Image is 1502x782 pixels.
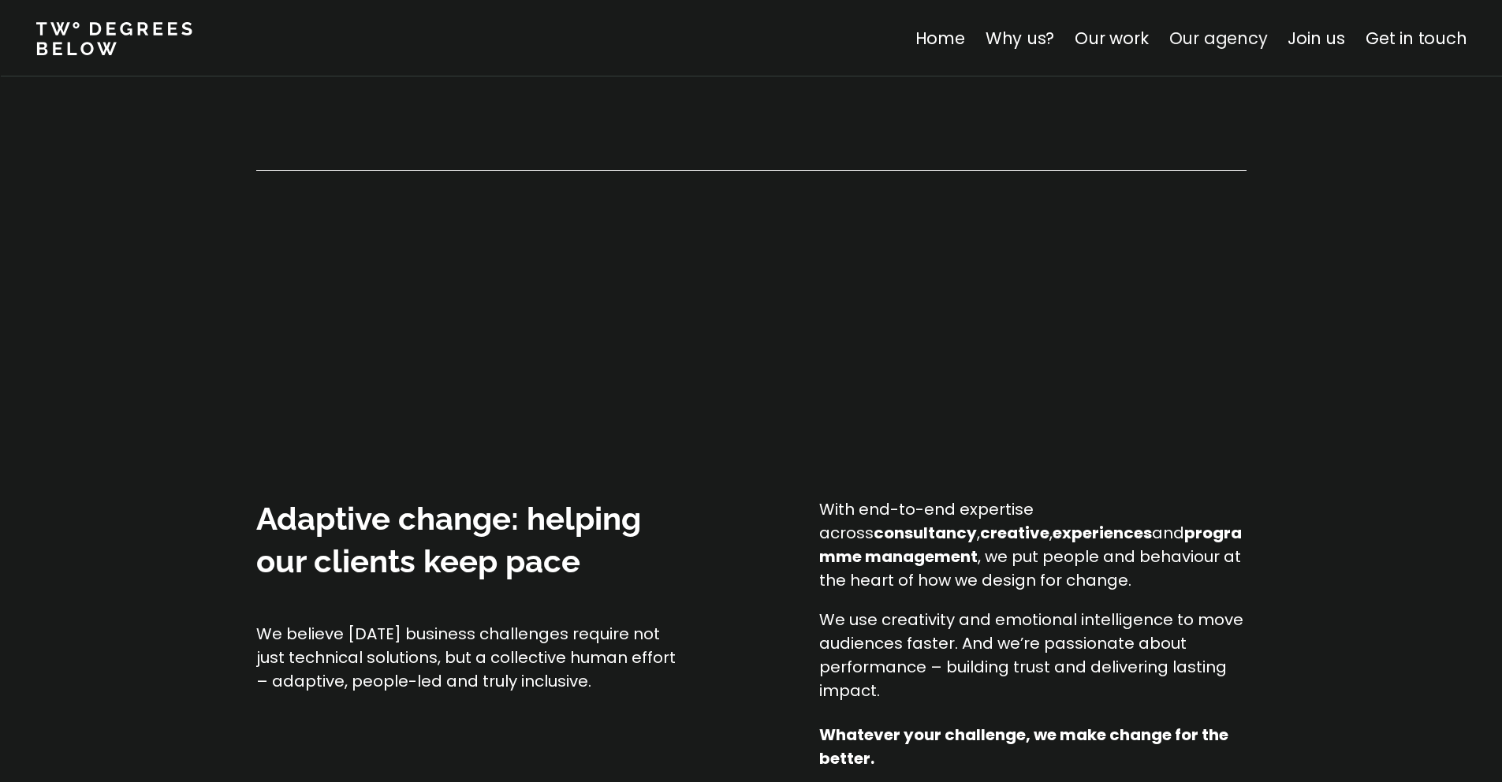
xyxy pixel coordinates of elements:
p: With end-to-end expertise across , , and , we put people and behaviour at the heart of how we des... [819,497,1246,592]
a: Join us [1288,27,1345,50]
p: We believe [DATE] business challenges require not just technical solutions, but a collective huma... [256,622,683,693]
span: Adaptive change: helping our clients keep pace [256,500,641,579]
a: Get in touch [1366,27,1467,50]
a: Our agency [1168,27,1267,50]
p: We use creativity and emotional intelligence to move audiences faster. And we’re passionate about... [819,608,1246,702]
a: Our work [1075,27,1148,50]
a: Why us? [985,27,1054,50]
a: Home [915,27,964,50]
strong: Whatever your challenge, we make change for the better. [819,724,1232,769]
strong: consultancy [874,522,977,544]
strong: experiences [1053,522,1152,544]
strong: creative [980,522,1049,544]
